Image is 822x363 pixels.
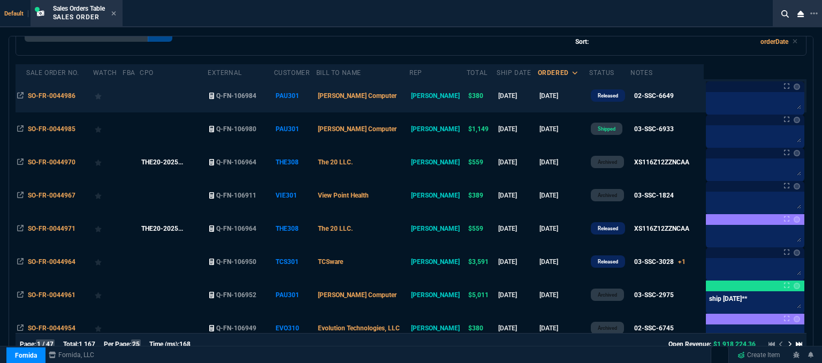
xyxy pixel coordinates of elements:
[17,192,24,199] nx-icon: Open In Opposite Panel
[497,112,538,146] td: [DATE]
[497,312,538,345] td: [DATE]
[274,212,316,245] td: THE308
[17,291,24,299] nx-icon: Open In Opposite Panel
[538,112,590,146] td: [DATE]
[141,224,205,233] nx-fornida-value: THE20-20250903-436
[538,79,590,112] td: [DATE]
[28,125,75,133] span: SO-FR-0044985
[274,112,316,146] td: PAU301
[467,312,497,345] td: $380
[634,91,674,101] div: 02-SSC-6649
[216,192,256,199] span: Q-FN-106911
[95,188,121,203] div: Add to Watchlist
[274,146,316,179] td: THE308
[634,224,689,233] div: XS116Z12ZZNCAA
[598,324,617,332] p: Archived
[104,341,131,348] span: Per Page:
[777,7,793,20] nx-icon: Search
[497,278,538,312] td: [DATE]
[497,146,538,179] td: [DATE]
[467,212,497,245] td: $559
[17,324,24,332] nx-icon: Open In Opposite Panel
[409,245,467,278] td: [PERSON_NAME]
[216,324,256,332] span: Q-FN-106949
[274,312,316,345] td: EVO310
[95,155,121,170] div: Add to Watchlist
[575,37,589,47] p: Sort:
[28,291,75,299] span: SO-FR-0044961
[95,288,121,303] div: Add to Watchlist
[17,225,24,232] nx-icon: Open In Opposite Panel
[4,10,28,17] span: Default
[598,125,615,133] p: Shipped
[598,224,618,233] p: Released
[598,258,618,266] p: Released
[53,13,105,21] p: Sales Order
[598,291,617,299] p: Archived
[26,69,79,77] div: Sale Order No.
[409,212,467,245] td: [PERSON_NAME]
[589,69,614,77] div: Status
[28,92,75,100] span: SO-FR-0044986
[318,158,353,166] span: The 20 LLC.
[538,179,590,212] td: [DATE]
[409,146,467,179] td: [PERSON_NAME]
[467,245,497,278] td: $3,591
[467,278,497,312] td: $5,011
[111,10,116,18] nx-icon: Close Tab
[95,88,121,103] div: Add to Watchlist
[409,112,467,146] td: [PERSON_NAME]
[36,339,55,349] span: 1 / 47
[793,7,808,20] nx-icon: Close Workbench
[95,321,121,336] div: Add to Watchlist
[28,324,75,332] span: SO-FR-0044954
[634,157,689,167] div: XS116Z12ZZNCAA
[216,258,256,266] span: Q-FN-106950
[467,146,497,179] td: $559
[497,179,538,212] td: [DATE]
[20,341,36,348] span: Page:
[28,158,75,166] span: SO-FR-0044970
[28,225,75,232] span: SO-FR-0044971
[216,125,256,133] span: Q-FN-106980
[28,258,75,266] span: SO-FR-0044964
[538,245,590,278] td: [DATE]
[17,258,24,266] nx-icon: Open In Opposite Panel
[497,245,538,278] td: [DATE]
[409,179,467,212] td: [PERSON_NAME]
[45,350,97,360] a: msbcCompanyName
[810,9,818,19] nx-icon: Open New Tab
[140,69,154,77] div: CPO
[467,179,497,212] td: $389
[409,79,467,112] td: [PERSON_NAME]
[630,69,652,77] div: Notes
[93,69,117,77] div: Watch
[274,245,316,278] td: TCS301
[141,225,183,232] span: THE20-2025...
[634,290,674,300] div: 03-SSC-2975
[274,179,316,212] td: VIE301
[668,341,711,348] span: Open Revenue:
[17,125,24,133] nx-icon: Open In Opposite Panel
[634,257,686,267] div: 03-SSC-3028+1
[318,92,397,100] span: [PERSON_NAME] Computer
[316,69,361,77] div: Bill To Name
[208,69,242,77] div: External
[538,312,590,345] td: [DATE]
[95,122,121,137] div: Add to Watchlist
[467,79,497,112] td: $380
[216,225,256,232] span: Q-FN-106964
[28,192,75,199] span: SO-FR-0044967
[467,69,488,77] div: Total
[79,341,95,348] span: 1,167
[274,69,310,77] div: Customer
[538,146,590,179] td: [DATE]
[598,158,617,167] p: Archived
[141,158,183,166] span: THE20-2025...
[17,158,24,166] nx-icon: Open In Opposite Panel
[274,79,316,112] td: PAU301
[131,339,141,349] span: 25
[409,312,467,345] td: [PERSON_NAME]
[149,341,179,348] span: Time (ms):
[538,212,590,245] td: [DATE]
